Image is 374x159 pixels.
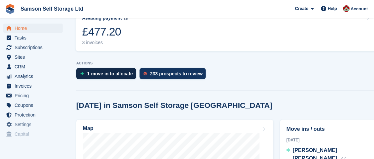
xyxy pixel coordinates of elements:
[15,43,54,52] span: Subscriptions
[3,72,63,81] a: menu
[76,101,273,110] h2: [DATE] in Samson Self Storage [GEOGRAPHIC_DATA]
[15,24,54,33] span: Home
[15,110,54,119] span: Protection
[144,72,147,76] img: prospect-51fa495bee0391a8d652442698ab0144808aea92771e9ea1ae160a38d050c398.svg
[140,68,210,83] a: 233 prospects to review
[83,126,93,132] h2: Map
[76,68,140,83] a: 1 move in to allocate
[15,52,54,62] span: Sites
[343,5,350,12] img: Ian
[80,72,84,76] img: move_ins_to_allocate_icon-fdf77a2bb77ea45bf5b3d319d69a93e2d87916cf1d5bf7949dd705db3b84f3ca.svg
[3,81,63,91] a: menu
[3,62,63,71] a: menu
[15,81,54,91] span: Invoices
[15,72,54,81] span: Analytics
[3,101,63,110] a: menu
[15,62,54,71] span: CRM
[15,129,54,139] span: Capital
[3,52,63,62] a: menu
[15,33,54,42] span: Tasks
[18,3,86,14] a: Samson Self Storage Ltd
[5,4,15,14] img: stora-icon-8386f47178a22dfd0bd8f6a31ec36ba5ce8667c1dd55bd0f319d3a0aa187defe.svg
[3,110,63,119] a: menu
[15,91,54,100] span: Pricing
[82,40,128,45] div: 3 invoices
[124,16,128,20] img: icon-info-grey-7440780725fd019a000dd9b08b2336e03edf1995a4989e88bcd33f0948082b44.svg
[82,25,128,39] div: £477.20
[3,43,63,52] a: menu
[82,15,122,21] div: Awaiting payment
[15,120,54,129] span: Settings
[3,129,63,139] a: menu
[150,71,203,76] div: 233 prospects to review
[87,71,133,76] div: 1 move in to allocate
[295,5,308,12] span: Create
[351,6,368,12] span: Account
[328,5,337,12] span: Help
[3,33,63,42] a: menu
[3,24,63,33] a: menu
[3,120,63,129] a: menu
[3,91,63,100] a: menu
[15,101,54,110] span: Coupons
